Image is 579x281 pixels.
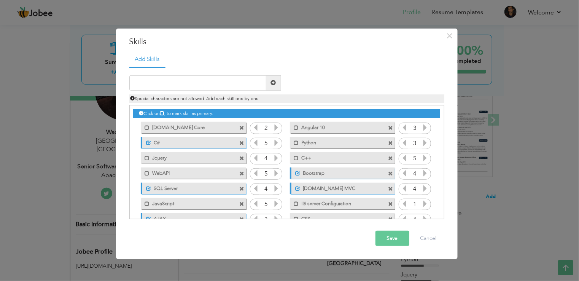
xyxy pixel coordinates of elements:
[150,152,226,162] label: Jquery
[444,30,456,42] button: Close
[150,198,226,208] label: JavaScript
[129,36,444,48] h3: Skills
[446,29,453,43] span: ×
[150,168,226,177] label: WebAPI
[413,231,444,246] button: Cancel
[299,198,375,208] label: IIS server Configuration
[150,122,226,131] label: Asp.Net Core
[129,51,165,68] a: Add Skills
[299,137,375,147] label: Python
[133,109,440,118] div: Click on , to mark skill as primary.
[300,183,376,192] label: ASP.Net MVC
[299,122,375,131] label: Angular 10
[299,152,375,162] label: C++
[151,183,227,192] label: SQL Server
[300,168,376,177] label: Bootstrap
[151,213,227,223] label: AJAX
[375,231,409,246] button: Save
[151,137,227,147] label: C#
[130,96,260,102] span: Special characters are not allowed. Add each skill one by one.
[299,213,375,223] label: CSS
